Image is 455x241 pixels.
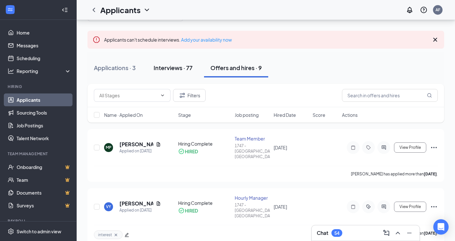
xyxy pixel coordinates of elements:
[125,233,129,237] span: edit
[17,106,71,119] a: Sourcing Tools
[334,230,339,236] div: 54
[235,135,270,142] div: Team Member
[185,148,198,155] div: HIRED
[427,93,432,98] svg: MagnifyingGlass
[274,204,287,210] span: [DATE]
[317,229,328,237] h3: Chat
[424,231,437,236] b: [DATE]
[100,4,140,15] h1: Applicants
[8,151,70,157] div: Team Management
[365,204,372,209] svg: ActiveTag
[424,172,437,176] b: [DATE]
[393,228,403,238] button: ChevronUp
[420,6,428,14] svg: QuestionInfo
[8,68,14,74] svg: Analysis
[181,37,232,43] a: Add your availability now
[104,37,232,43] span: Applicants can't schedule interviews.
[349,145,357,150] svg: Note
[365,145,372,150] svg: Tag
[156,201,161,206] svg: Document
[17,228,61,235] div: Switch to admin view
[178,92,186,99] svg: Filter
[173,89,206,102] button: Filter Filters
[160,93,165,98] svg: ChevronDown
[106,145,111,150] div: MP
[342,89,438,102] input: Search in offers and hires
[17,132,71,145] a: Talent Network
[274,112,296,118] span: Hired Date
[313,112,325,118] span: Score
[17,119,71,132] a: Job Postings
[17,26,71,39] a: Home
[156,142,161,147] svg: Document
[178,141,231,147] div: Hiring Complete
[351,171,438,177] p: [PERSON_NAME] has applied more than .
[185,207,198,214] div: HIRED
[406,229,413,237] svg: Minimize
[119,200,153,207] h5: [PERSON_NAME]
[106,204,111,209] div: VY
[17,161,71,173] a: OnboardingCrown
[406,6,413,14] svg: Notifications
[90,6,98,14] svg: ChevronLeft
[383,229,390,237] svg: ComposeMessage
[431,36,439,44] svg: Cross
[154,64,193,72] div: Interviews · 77
[399,145,421,150] span: View Profile
[17,39,71,52] a: Messages
[143,6,151,14] svg: ChevronDown
[235,143,270,159] div: 1747 - [GEOGRAPHIC_DATA], [GEOGRAPHIC_DATA]
[93,36,100,44] svg: Error
[433,219,449,235] div: Open Intercom Messenger
[8,228,14,235] svg: Settings
[380,145,388,150] svg: ActiveChat
[381,228,391,238] button: ComposeMessage
[274,145,287,150] span: [DATE]
[119,207,161,213] div: Applied on [DATE]
[430,203,438,211] svg: Ellipses
[399,205,421,209] span: View Profile
[17,68,72,74] div: Reporting
[8,218,70,224] div: Payroll
[17,186,71,199] a: DocumentsCrown
[394,202,426,212] button: View Profile
[178,207,185,214] svg: CheckmarkCircle
[119,141,153,148] h5: [PERSON_NAME]
[99,92,157,99] input: All Stages
[17,93,71,106] a: Applicants
[436,7,440,12] div: AF
[8,84,70,89] div: Hiring
[178,148,185,155] svg: CheckmarkCircle
[104,112,143,118] span: Name · Applied On
[394,229,402,237] svg: ChevronUp
[235,112,259,118] span: Job posting
[98,232,112,237] span: interest
[62,7,68,13] svg: Collapse
[178,112,191,118] span: Stage
[235,202,270,219] div: 1747 - [GEOGRAPHIC_DATA], [GEOGRAPHIC_DATA]
[119,148,161,154] div: Applied on [DATE]
[178,200,231,206] div: Hiring Complete
[430,144,438,151] svg: Ellipses
[394,142,426,153] button: View Profile
[404,228,414,238] button: Minimize
[235,195,270,201] div: Hourly Manager
[113,232,118,237] svg: Cross
[349,204,357,209] svg: Note
[17,52,71,65] a: Scheduling
[17,173,71,186] a: TeamCrown
[210,64,262,72] div: Offers and hires · 9
[17,199,71,212] a: SurveysCrown
[7,6,13,13] svg: WorkstreamLogo
[342,112,358,118] span: Actions
[94,64,136,72] div: Applications · 3
[380,204,388,209] svg: ActiveChat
